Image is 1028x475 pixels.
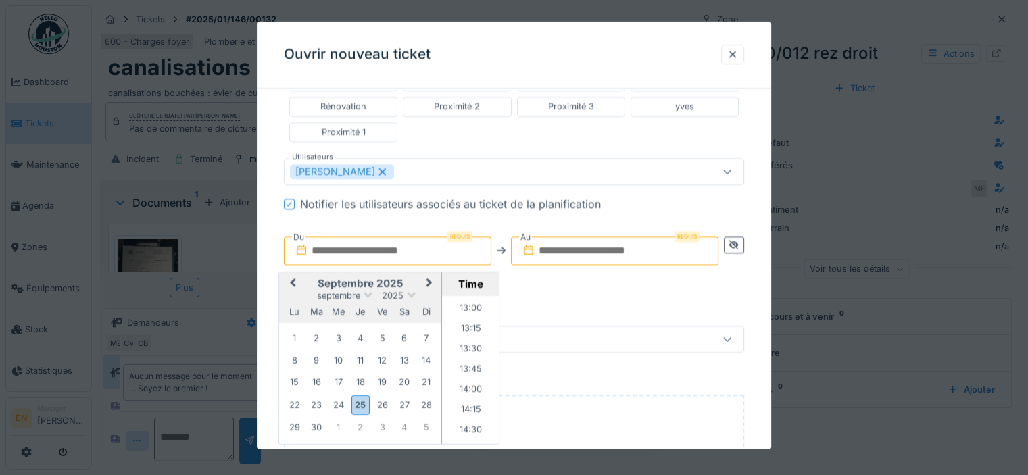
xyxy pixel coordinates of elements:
[351,351,370,370] div: Choose jeudi 11 septembre 2025
[285,330,303,348] div: Choose lundi 1 septembre 2025
[519,230,532,245] label: Au
[442,296,499,444] ul: Time
[284,328,437,439] div: Month septembre, 2025
[395,330,414,348] div: Choose samedi 6 septembre 2025
[285,396,303,414] div: Choose lundi 22 septembre 2025
[308,374,326,392] div: Choose mardi 16 septembre 2025
[442,441,499,461] li: 14:45
[373,330,391,348] div: Choose vendredi 5 septembre 2025
[279,278,441,290] h2: septembre 2025
[373,419,391,437] div: Choose vendredi 3 octobre 2025
[329,396,347,414] div: Choose mercredi 24 septembre 2025
[308,351,326,370] div: Choose mardi 9 septembre 2025
[308,303,326,322] div: mardi
[351,374,370,392] div: Choose jeudi 18 septembre 2025
[329,351,347,370] div: Choose mercredi 10 septembre 2025
[308,330,326,348] div: Choose mardi 2 septembre 2025
[395,351,414,370] div: Choose samedi 13 septembre 2025
[420,274,441,295] button: Next Month
[285,303,303,322] div: lundi
[442,360,499,380] li: 13:45
[351,395,370,415] div: Choose jeudi 25 septembre 2025
[434,101,480,114] div: Proximité 2
[395,396,414,414] div: Choose samedi 27 septembre 2025
[290,164,394,179] div: [PERSON_NAME]
[395,303,414,322] div: samedi
[351,330,370,348] div: Choose jeudi 4 septembre 2025
[329,303,347,322] div: mercredi
[308,419,326,437] div: Choose mardi 30 septembre 2025
[289,151,336,163] label: Utilisateurs
[285,374,303,392] div: Choose lundi 15 septembre 2025
[292,230,305,245] label: Du
[280,274,302,295] button: Previous Month
[442,421,499,441] li: 14:30
[351,419,370,437] div: Choose jeudi 2 octobre 2025
[322,126,366,139] div: Proximité 1
[417,303,435,322] div: dimanche
[317,291,360,301] span: septembre
[417,419,435,437] div: Choose dimanche 5 octobre 2025
[442,299,499,320] li: 13:00
[442,340,499,360] li: 13:30
[445,278,495,291] div: Time
[329,330,347,348] div: Choose mercredi 3 septembre 2025
[675,231,700,242] div: Requis
[300,196,601,212] div: Notifier les utilisateurs associés au ticket de la planification
[373,374,391,392] div: Choose vendredi 19 septembre 2025
[442,320,499,340] li: 13:15
[285,351,303,370] div: Choose lundi 8 septembre 2025
[351,303,370,322] div: jeudi
[417,374,435,392] div: Choose dimanche 21 septembre 2025
[285,419,303,437] div: Choose lundi 29 septembre 2025
[382,291,403,301] span: 2025
[395,419,414,437] div: Choose samedi 4 octobre 2025
[442,401,499,421] li: 14:15
[417,351,435,370] div: Choose dimanche 14 septembre 2025
[308,396,326,414] div: Choose mardi 23 septembre 2025
[417,330,435,348] div: Choose dimanche 7 septembre 2025
[284,47,431,64] h3: Ouvrir nouveau ticket
[373,351,391,370] div: Choose vendredi 12 septembre 2025
[442,380,499,401] li: 14:00
[548,101,594,114] div: Proximité 3
[395,374,414,392] div: Choose samedi 20 septembre 2025
[329,419,347,437] div: Choose mercredi 1 octobre 2025
[675,101,694,114] div: yves
[329,374,347,392] div: Choose mercredi 17 septembre 2025
[373,396,391,414] div: Choose vendredi 26 septembre 2025
[320,101,366,114] div: Rénovation
[373,303,391,322] div: vendredi
[417,396,435,414] div: Choose dimanche 28 septembre 2025
[447,231,472,242] div: Requis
